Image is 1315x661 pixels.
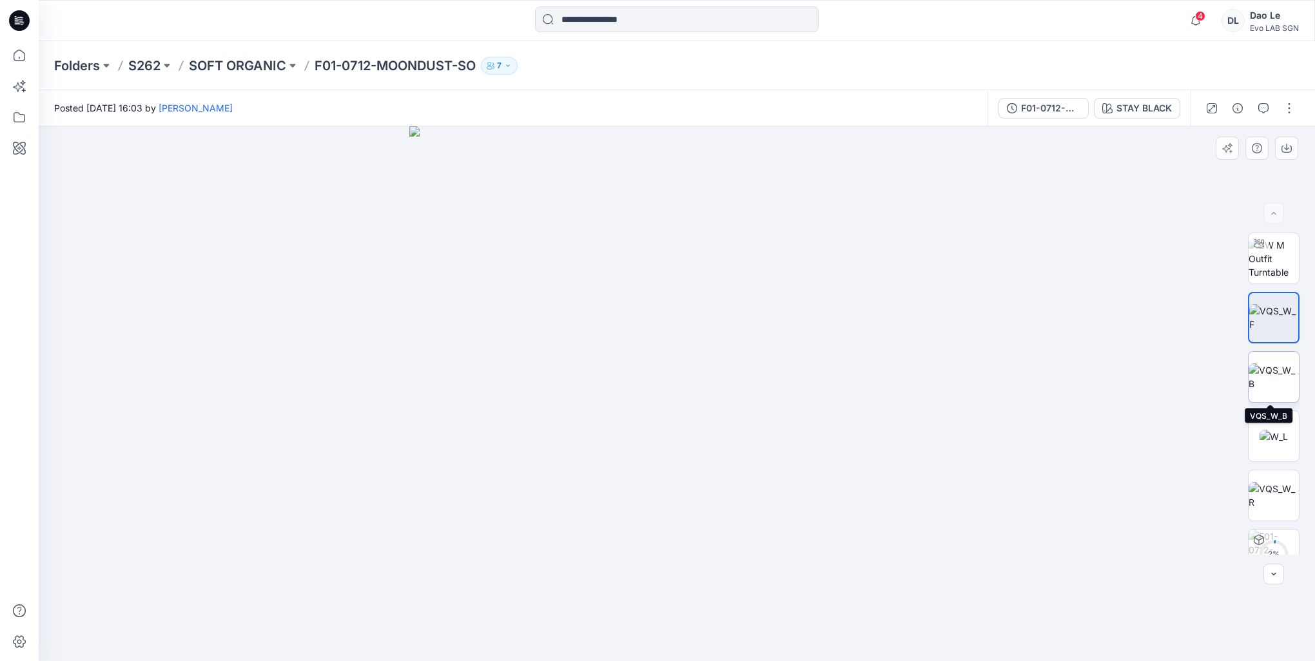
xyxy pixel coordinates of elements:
[998,98,1089,119] button: F01-0712-MOONDUST
[409,126,944,661] img: eyJhbGciOiJIUzI1NiIsImtpZCI6IjAiLCJzbHQiOiJzZXMiLCJ0eXAiOiJKV1QifQ.eyJkYXRhIjp7InR5cGUiOiJzdG9yYW...
[159,102,233,113] a: [PERSON_NAME]
[1222,9,1245,32] div: DL
[1249,530,1299,580] img: F01-0712-MOONDUST STAY BLACK
[128,57,161,75] a: S262
[1249,363,1299,390] img: VQS_W_B
[1116,101,1172,115] div: STAY BLACK
[1094,98,1180,119] button: STAY BLACK
[1249,238,1299,279] img: BW M Outfit Turntable
[315,57,476,75] p: F01-0712-MOONDUST-SO
[1250,8,1299,23] div: Dao Le
[1258,549,1289,560] div: 2 %
[1021,101,1080,115] div: F01-0712-MOONDUST
[1195,11,1205,21] span: 4
[1249,482,1299,509] img: VQS_W_R
[481,57,518,75] button: 7
[189,57,286,75] a: SOFT ORGANIC
[1260,430,1288,443] img: W_L
[1249,304,1298,331] img: VQS_W_F
[1227,98,1248,119] button: Details
[54,57,100,75] a: Folders
[497,59,502,73] p: 7
[54,101,233,115] span: Posted [DATE] 16:03 by
[1250,23,1299,33] div: Evo LAB SGN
